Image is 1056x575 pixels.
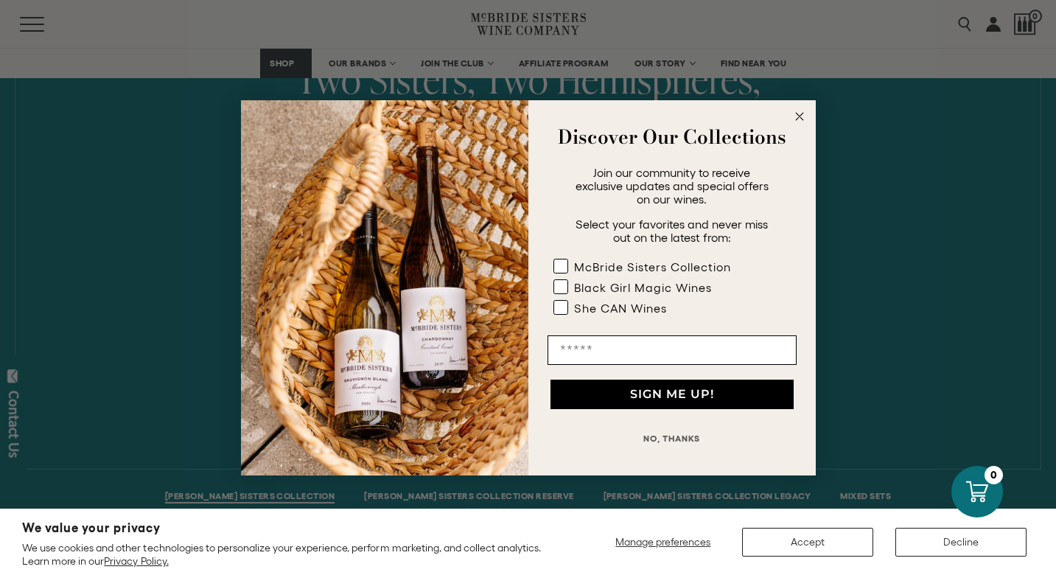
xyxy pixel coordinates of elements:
button: Accept [742,528,873,557]
input: Email [548,335,797,365]
button: Close dialog [791,108,808,125]
span: Join our community to receive exclusive updates and special offers on our wines. [576,166,769,206]
button: SIGN ME UP! [550,380,794,409]
h2: We value your privacy [22,522,556,534]
div: She CAN Wines [574,302,667,315]
a: Privacy Policy. [104,555,168,567]
button: Manage preferences [606,528,720,557]
div: 0 [985,466,1003,484]
span: Select your favorites and never miss out on the latest from: [576,217,768,244]
strong: Discover Our Collections [558,122,786,151]
p: We use cookies and other technologies to personalize your experience, perform marketing, and coll... [22,541,556,568]
button: NO, THANKS [548,424,797,453]
button: Decline [895,528,1027,557]
div: Black Girl Magic Wines [574,281,712,294]
span: Manage preferences [615,536,710,548]
div: McBride Sisters Collection [574,260,731,273]
img: 42653730-7e35-4af7-a99d-12bf478283cf.jpeg [241,100,528,475]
